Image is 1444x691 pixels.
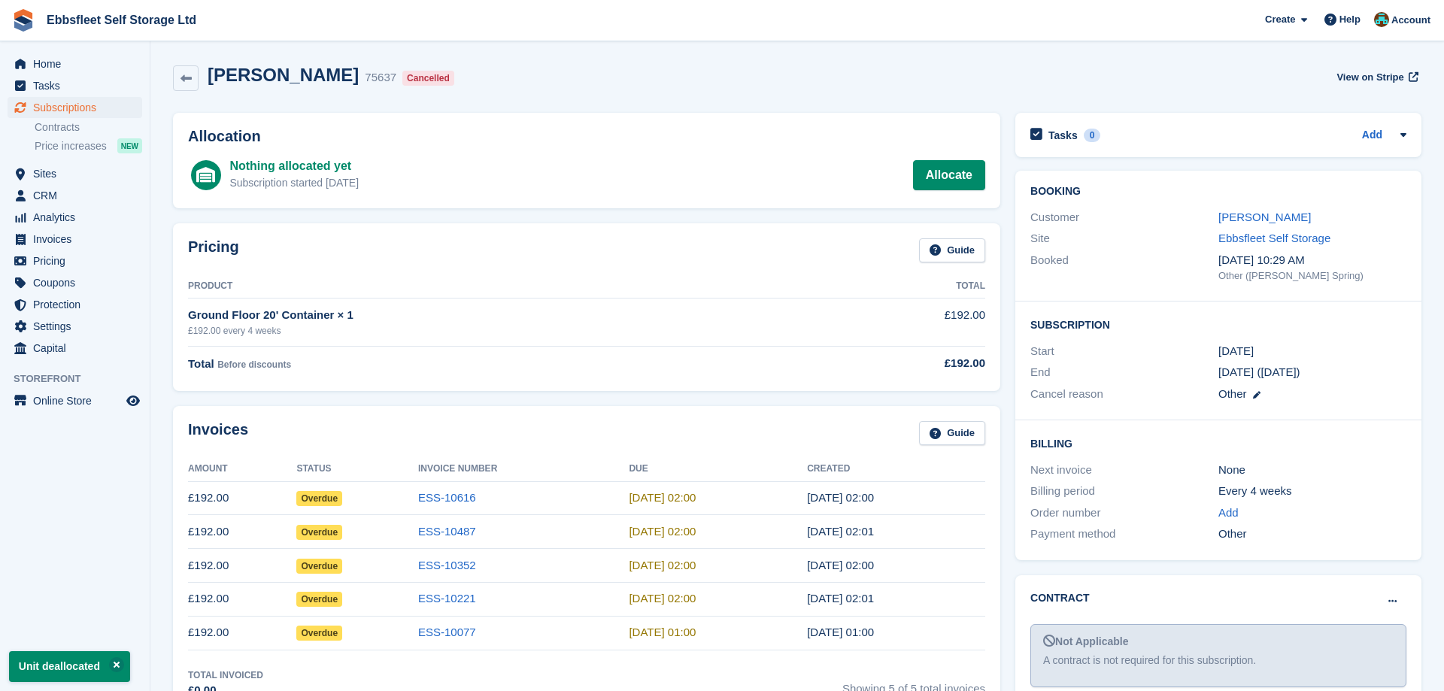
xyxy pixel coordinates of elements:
[807,559,874,571] time: 2025-05-19 01:00:31 UTC
[208,65,359,85] h2: [PERSON_NAME]
[35,139,107,153] span: Price increases
[8,338,142,359] a: menu
[827,299,985,346] td: £192.00
[1339,12,1361,27] span: Help
[1330,65,1421,89] a: View on Stripe
[296,525,342,540] span: Overdue
[188,324,827,338] div: £192.00 every 4 weeks
[188,515,296,549] td: £192.00
[8,229,142,250] a: menu
[33,53,123,74] span: Home
[117,138,142,153] div: NEW
[33,390,123,411] span: Online Store
[827,274,985,299] th: Total
[1030,386,1218,403] div: Cancel reason
[33,272,123,293] span: Coupons
[1218,387,1247,400] span: Other
[1265,12,1295,27] span: Create
[33,229,123,250] span: Invoices
[1043,634,1394,650] div: Not Applicable
[296,626,342,641] span: Overdue
[33,207,123,228] span: Analytics
[33,97,123,118] span: Subscriptions
[188,481,296,515] td: £192.00
[1218,252,1406,269] div: [DATE] 10:29 AM
[1336,70,1403,85] span: View on Stripe
[1030,186,1406,198] h2: Booking
[418,491,476,504] a: ESS-10616
[8,53,142,74] a: menu
[188,307,827,324] div: Ground Floor 20' Container × 1
[1030,364,1218,381] div: End
[1218,483,1406,500] div: Every 4 weeks
[1030,526,1218,543] div: Payment method
[188,238,239,263] h2: Pricing
[629,626,696,638] time: 2025-03-25 01:00:00 UTC
[1048,129,1078,142] h2: Tasks
[8,272,142,293] a: menu
[8,163,142,184] a: menu
[296,592,342,607] span: Overdue
[8,294,142,315] a: menu
[1030,435,1406,450] h2: Billing
[418,626,476,638] a: ESS-10077
[229,157,359,175] div: Nothing allocated yet
[807,491,874,504] time: 2025-07-14 01:00:24 UTC
[807,592,874,605] time: 2025-04-21 01:01:05 UTC
[188,616,296,650] td: £192.00
[8,97,142,118] a: menu
[188,357,214,370] span: Total
[1030,252,1218,283] div: Booked
[365,69,396,86] div: 75637
[1030,317,1406,332] h2: Subscription
[807,525,874,538] time: 2025-06-16 01:01:48 UTC
[1362,127,1382,144] a: Add
[1030,209,1218,226] div: Customer
[33,250,123,271] span: Pricing
[33,316,123,337] span: Settings
[8,250,142,271] a: menu
[296,559,342,574] span: Overdue
[1218,232,1330,244] a: Ebbsfleet Self Storage
[1218,268,1406,283] div: Other ([PERSON_NAME] Spring)
[1218,505,1239,522] a: Add
[1374,12,1389,27] img: George Spring
[229,175,359,191] div: Subscription started [DATE]
[9,651,130,682] p: Unit deallocated
[1030,483,1218,500] div: Billing period
[188,421,248,446] h2: Invoices
[296,457,418,481] th: Status
[1030,462,1218,479] div: Next invoice
[33,294,123,315] span: Protection
[124,392,142,410] a: Preview store
[807,626,874,638] time: 2025-03-24 01:00:57 UTC
[33,75,123,96] span: Tasks
[1030,343,1218,360] div: Start
[12,9,35,32] img: stora-icon-8386f47178a22dfd0bd8f6a31ec36ba5ce8667c1dd55bd0f319d3a0aa187defe.svg
[8,185,142,206] a: menu
[629,559,696,571] time: 2025-05-20 01:00:00 UTC
[1218,365,1300,378] span: [DATE] ([DATE])
[296,491,342,506] span: Overdue
[807,457,985,481] th: Created
[188,128,985,145] h2: Allocation
[827,355,985,372] div: £192.00
[33,185,123,206] span: CRM
[41,8,202,32] a: Ebbsfleet Self Storage Ltd
[35,120,142,135] a: Contracts
[629,457,807,481] th: Due
[1030,230,1218,247] div: Site
[629,525,696,538] time: 2025-06-17 01:00:00 UTC
[1218,211,1311,223] a: [PERSON_NAME]
[188,549,296,583] td: £192.00
[1030,590,1090,606] h2: Contract
[33,338,123,359] span: Capital
[8,75,142,96] a: menu
[188,668,263,682] div: Total Invoiced
[418,559,476,571] a: ESS-10352
[33,163,123,184] span: Sites
[418,592,476,605] a: ESS-10221
[629,592,696,605] time: 2025-04-22 01:00:00 UTC
[418,457,629,481] th: Invoice Number
[1043,653,1394,668] div: A contract is not required for this subscription.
